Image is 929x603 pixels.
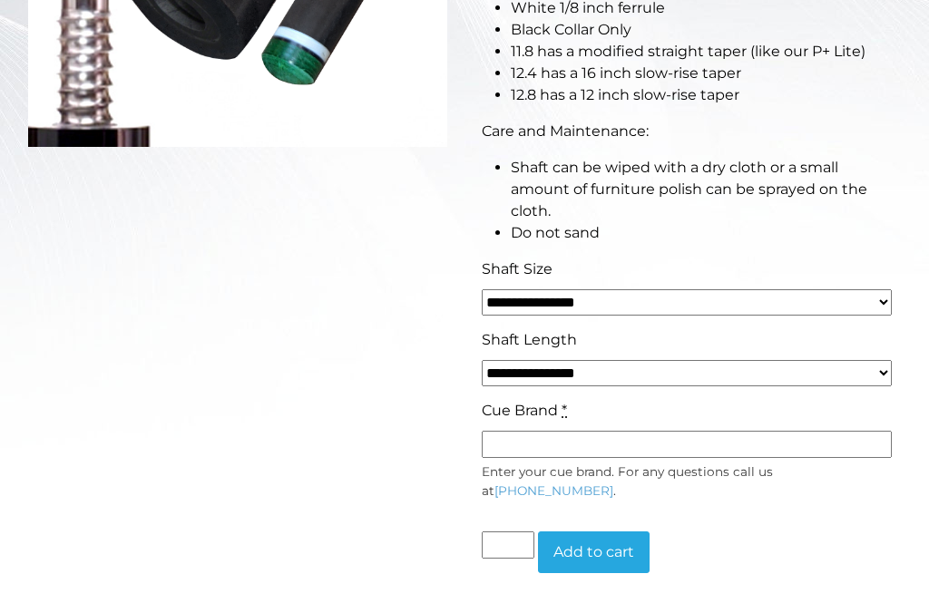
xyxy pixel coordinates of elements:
li: 11.8 has a modified straight taper (like our P+ Lite) [511,42,901,63]
span: Shaft Size [482,261,553,278]
div: Enter your cue brand. For any questions call us at . [482,459,892,501]
a: [PHONE_NUMBER] [494,484,613,499]
li: Do not sand [511,223,901,245]
span: Shaft Length [482,332,577,349]
abbr: required [562,403,567,420]
span: Cue Brand [482,403,558,420]
li: 12.8 has a 12 inch slow-rise taper [511,85,901,107]
li: Black Collar Only [511,20,901,42]
li: Shaft can be wiped with a dry cloth or a small amount of furniture polish can be sprayed on the c... [511,158,901,223]
p: Care and Maintenance: [482,122,901,143]
input: Product quantity [482,532,534,559]
li: 12.4 has a 16 inch slow-rise taper [511,63,901,85]
button: Add to cart [538,532,650,574]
